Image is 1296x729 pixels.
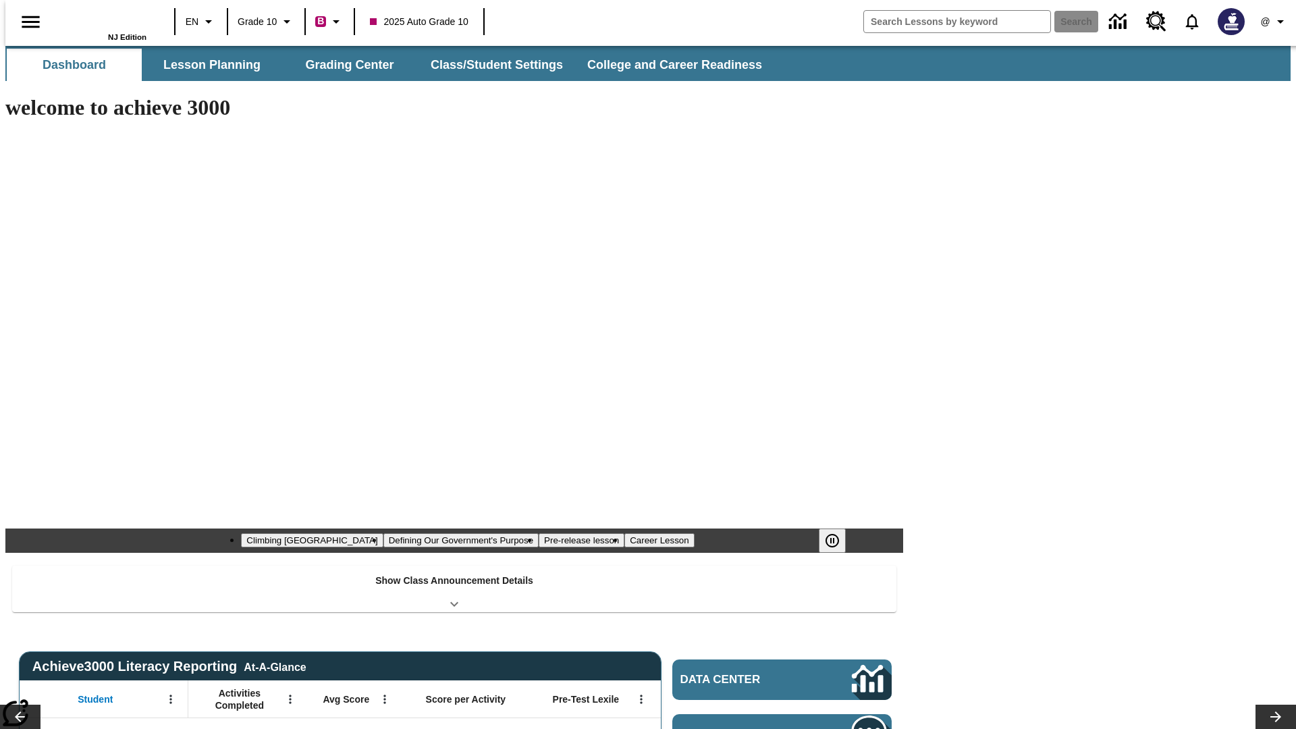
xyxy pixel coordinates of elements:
[1255,705,1296,729] button: Lesson carousel, Next
[624,533,694,547] button: Slide 4 Career Lesson
[12,566,896,612] div: Show Class Announcement Details
[323,693,369,705] span: Avg Score
[108,33,146,41] span: NJ Edition
[11,2,51,42] button: Open side menu
[426,693,506,705] span: Score per Activity
[383,533,539,547] button: Slide 2 Defining Our Government's Purpose
[1210,4,1253,39] button: Select a new avatar
[5,46,1291,81] div: SubNavbar
[1218,8,1245,35] img: Avatar
[180,9,223,34] button: Language: EN, Select a language
[819,529,846,553] button: Pause
[576,49,773,81] button: College and Career Readiness
[78,693,113,705] span: Student
[195,687,284,711] span: Activities Completed
[864,11,1050,32] input: search field
[238,15,277,29] span: Grade 10
[375,689,395,709] button: Open Menu
[186,15,198,29] span: EN
[1174,4,1210,39] a: Notifications
[32,659,306,674] span: Achieve3000 Literacy Reporting
[672,659,892,700] a: Data Center
[317,13,324,30] span: B
[161,689,181,709] button: Open Menu
[631,689,651,709] button: Open Menu
[5,95,903,120] h1: welcome to achieve 3000
[244,659,306,674] div: At-A-Glance
[144,49,279,81] button: Lesson Planning
[232,9,300,34] button: Grade: Grade 10, Select a grade
[553,693,620,705] span: Pre-Test Lexile
[1253,9,1296,34] button: Profile/Settings
[539,533,624,547] button: Slide 3 Pre-release lesson
[1260,15,1270,29] span: @
[370,15,468,29] span: 2025 Auto Grade 10
[819,529,859,553] div: Pause
[310,9,350,34] button: Boost Class color is violet red. Change class color
[680,673,807,686] span: Data Center
[1101,3,1138,40] a: Data Center
[1138,3,1174,40] a: Resource Center, Will open in new tab
[420,49,574,81] button: Class/Student Settings
[59,6,146,33] a: Home
[59,5,146,41] div: Home
[280,689,300,709] button: Open Menu
[375,574,533,588] p: Show Class Announcement Details
[241,533,383,547] button: Slide 1 Climbing Mount Tai
[7,49,142,81] button: Dashboard
[282,49,417,81] button: Grading Center
[5,49,774,81] div: SubNavbar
